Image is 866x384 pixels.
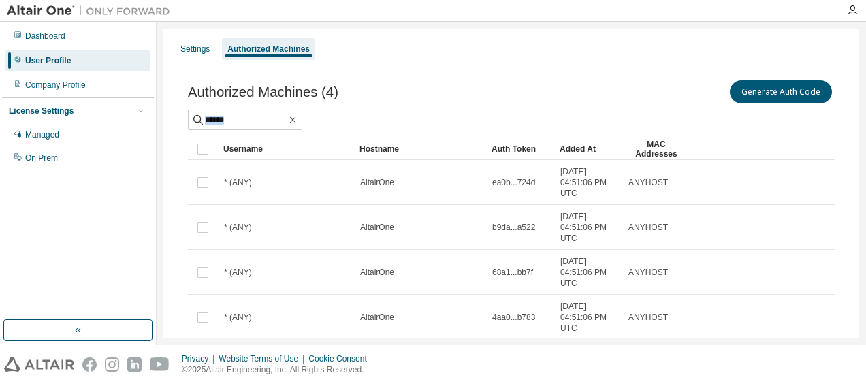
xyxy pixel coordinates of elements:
img: facebook.svg [82,357,97,372]
div: License Settings [9,106,74,116]
div: Privacy [182,353,219,364]
div: Dashboard [25,31,65,42]
div: Auth Token [492,138,549,160]
span: Authorized Machines (4) [188,84,338,100]
div: MAC Addresses [628,138,685,160]
span: AltairOne [360,177,394,188]
div: User Profile [25,55,71,66]
span: AltairOne [360,222,394,233]
span: [DATE] 04:51:06 PM UTC [560,211,616,244]
span: ANYHOST [628,267,668,278]
span: ea0b...724d [492,177,535,188]
img: instagram.svg [105,357,119,372]
span: * (ANY) [224,267,252,278]
div: Username [223,138,349,160]
button: Generate Auth Code [730,80,832,103]
span: ANYHOST [628,222,668,233]
img: linkedin.svg [127,357,142,372]
span: [DATE] 04:51:06 PM UTC [560,256,616,289]
div: Settings [180,44,210,54]
img: youtube.svg [150,357,170,372]
span: ANYHOST [628,177,668,188]
div: Added At [560,138,617,160]
p: © 2025 Altair Engineering, Inc. All Rights Reserved. [182,364,375,376]
div: Company Profile [25,80,86,91]
div: Website Terms of Use [219,353,308,364]
span: AltairOne [360,267,394,278]
span: * (ANY) [224,222,252,233]
img: altair_logo.svg [4,357,74,372]
img: Altair One [7,4,177,18]
span: 4aa0...b783 [492,312,535,323]
div: Authorized Machines [227,44,310,54]
div: Managed [25,129,59,140]
span: 68a1...bb7f [492,267,533,278]
span: [DATE] 04:51:06 PM UTC [560,301,616,334]
div: Hostname [359,138,481,160]
div: Cookie Consent [308,353,374,364]
span: b9da...a522 [492,222,535,233]
span: [DATE] 04:51:06 PM UTC [560,166,616,199]
span: * (ANY) [224,177,252,188]
span: * (ANY) [224,312,252,323]
span: AltairOne [360,312,394,323]
span: ANYHOST [628,312,668,323]
div: On Prem [25,153,58,163]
